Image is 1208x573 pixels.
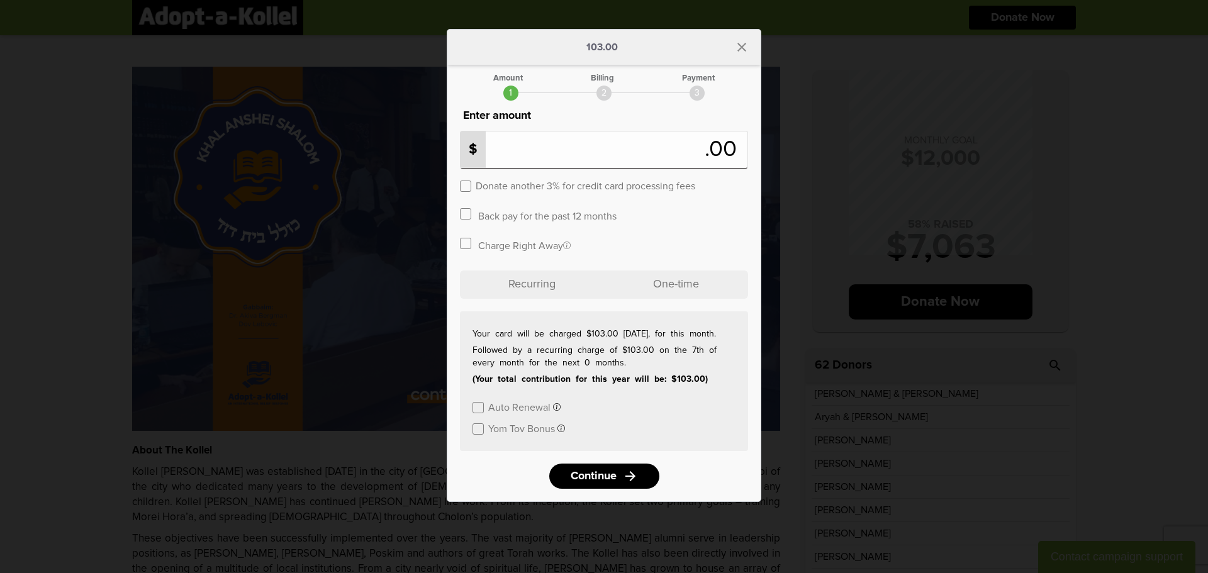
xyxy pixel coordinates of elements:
[488,422,565,434] button: Yom Tov Bonus
[734,40,749,55] i: close
[478,209,617,221] label: Back pay for the past 12 months
[488,422,555,434] label: Yom Tov Bonus
[549,464,659,489] a: Continuearrow_forward
[488,401,551,413] label: Auto Renewal
[460,107,748,125] p: Enter amount
[604,270,748,299] p: One-time
[473,344,735,369] p: Followed by a recurring charge of $103.00 on the 7th of every month for the next 0 months.
[503,86,518,101] div: 1
[493,74,523,82] div: Amount
[473,328,735,340] p: Your card will be charged $103.00 [DATE], for this month.
[682,74,715,82] div: Payment
[476,179,695,191] label: Donate another 3% for credit card processing fees
[473,373,735,386] p: (Your total contribution for this year will be: $103.00)
[478,239,571,251] label: Charge Right Away
[586,42,618,52] p: 103.00
[591,74,614,82] div: Billing
[623,469,638,484] i: arrow_forward
[571,470,617,482] span: Continue
[596,86,612,101] div: 2
[461,131,486,168] p: $
[488,401,561,413] button: Auto Renewal
[690,86,705,101] div: 3
[460,270,604,299] p: Recurring
[705,138,743,161] span: .00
